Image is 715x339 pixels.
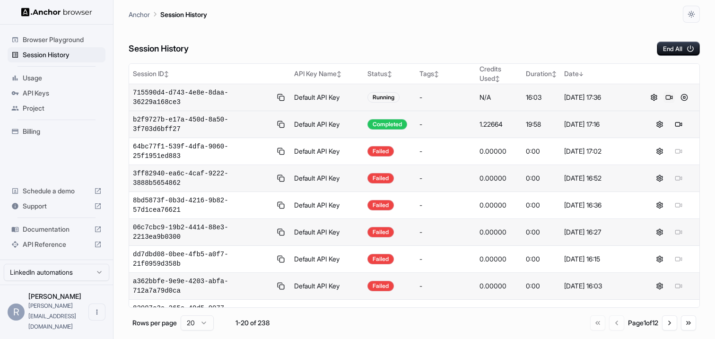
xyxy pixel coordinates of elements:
[419,200,472,210] div: -
[526,120,557,129] div: 19:58
[129,9,150,19] p: Anchor
[23,88,102,98] span: API Keys
[23,104,102,113] span: Project
[133,196,271,215] span: 8bd5873f-0b3d-4216-9b82-57d1cea76621
[628,318,658,328] div: Page 1 of 12
[419,120,472,129] div: -
[657,42,700,56] button: End All
[367,200,394,210] div: Failed
[367,254,394,264] div: Failed
[8,183,105,199] div: Schedule a demo
[552,70,557,78] span: ↕
[133,88,271,107] span: 715590d4-d743-4e8e-8daa-36229a168ce3
[290,219,364,246] td: Default API Key
[133,304,271,322] span: 82097c3e-265e-49d5-9077-8f04296a245a
[480,64,519,83] div: Credits Used
[564,120,635,129] div: [DATE] 17:16
[419,174,472,183] div: -
[8,304,25,321] div: R
[23,225,90,234] span: Documentation
[419,281,472,291] div: -
[133,277,271,296] span: a362bbfe-9e9e-4203-abfa-712a7a79d0ca
[133,115,271,134] span: b2f9727b-e17a-450d-8a50-3f703d6bff27
[564,174,635,183] div: [DATE] 16:52
[21,8,92,17] img: Anchor Logo
[564,227,635,237] div: [DATE] 16:27
[419,147,472,156] div: -
[434,70,439,78] span: ↕
[495,75,500,82] span: ↕
[290,84,364,111] td: Default API Key
[290,165,364,192] td: Default API Key
[8,47,105,62] div: Session History
[579,70,584,78] span: ↓
[290,300,364,327] td: Default API Key
[129,9,207,19] nav: breadcrumb
[367,92,400,103] div: Running
[133,142,271,161] span: 64bc77f1-539f-4dfa-9060-25f1951ed883
[480,147,519,156] div: 0.00000
[290,192,364,219] td: Default API Key
[564,147,635,156] div: [DATE] 17:02
[419,227,472,237] div: -
[564,281,635,291] div: [DATE] 16:03
[419,93,472,102] div: -
[294,69,360,78] div: API Key Name
[564,200,635,210] div: [DATE] 16:36
[8,101,105,116] div: Project
[8,124,105,139] div: Billing
[367,69,412,78] div: Status
[367,119,407,130] div: Completed
[367,227,394,237] div: Failed
[367,281,394,291] div: Failed
[164,70,169,78] span: ↕
[480,200,519,210] div: 0.00000
[290,246,364,273] td: Default API Key
[23,240,90,249] span: API Reference
[132,318,177,328] p: Rows per page
[526,69,557,78] div: Duration
[367,173,394,183] div: Failed
[8,222,105,237] div: Documentation
[8,32,105,47] div: Browser Playground
[28,302,76,330] span: ron@sentra.io
[23,73,102,83] span: Usage
[8,199,105,214] div: Support
[419,254,472,264] div: -
[8,70,105,86] div: Usage
[480,227,519,237] div: 0.00000
[23,201,90,211] span: Support
[564,69,635,78] div: Date
[526,93,557,102] div: 16:03
[419,69,472,78] div: Tags
[23,50,102,60] span: Session History
[129,42,189,56] h6: Session History
[480,254,519,264] div: 0.00000
[387,70,392,78] span: ↕
[480,120,519,129] div: 1.22664
[8,86,105,101] div: API Keys
[290,273,364,300] td: Default API Key
[526,147,557,156] div: 0:00
[88,304,105,321] button: Open menu
[23,127,102,136] span: Billing
[564,254,635,264] div: [DATE] 16:15
[8,237,105,252] div: API Reference
[480,93,519,102] div: N/A
[229,318,276,328] div: 1-20 of 238
[133,69,287,78] div: Session ID
[23,35,102,44] span: Browser Playground
[526,174,557,183] div: 0:00
[526,227,557,237] div: 0:00
[367,146,394,156] div: Failed
[480,281,519,291] div: 0.00000
[290,138,364,165] td: Default API Key
[564,93,635,102] div: [DATE] 17:36
[526,281,557,291] div: 0:00
[526,200,557,210] div: 0:00
[23,186,90,196] span: Schedule a demo
[133,250,271,269] span: dd7dbd08-0bee-4fb5-a0f7-21f0959d358b
[28,292,81,300] span: Ron Reiter
[337,70,341,78] span: ↕
[160,9,207,19] p: Session History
